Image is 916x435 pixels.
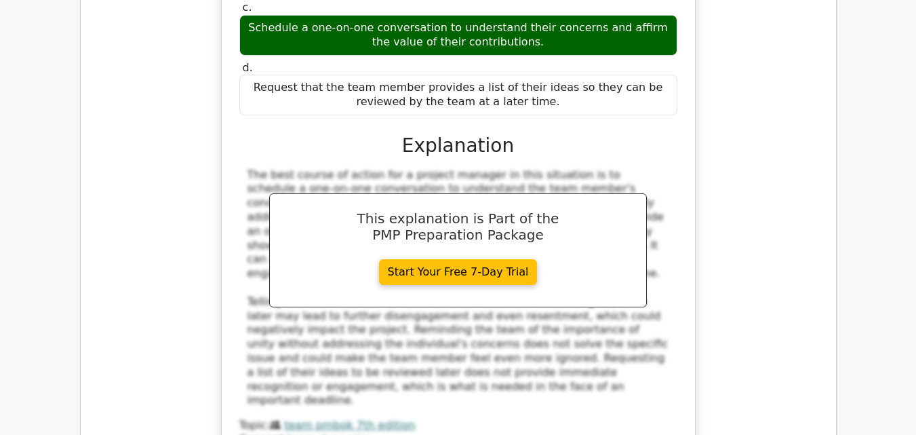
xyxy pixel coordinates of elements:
[284,419,415,432] a: team pmbok 7th edition
[247,168,669,409] div: The best course of action for a project manager in this situation is to schedule a one-on-one con...
[247,134,669,157] h3: Explanation
[379,259,538,285] a: Start Your Free 7-Day Trial
[243,1,252,14] span: c.
[239,15,677,56] div: Schedule a one-on-one conversation to understand their concerns and affirm the value of their con...
[239,419,677,433] div: Topic:
[243,61,253,74] span: d.
[239,75,677,115] div: Request that the team member provides a list of their ideas so they can be reviewed by the team a...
